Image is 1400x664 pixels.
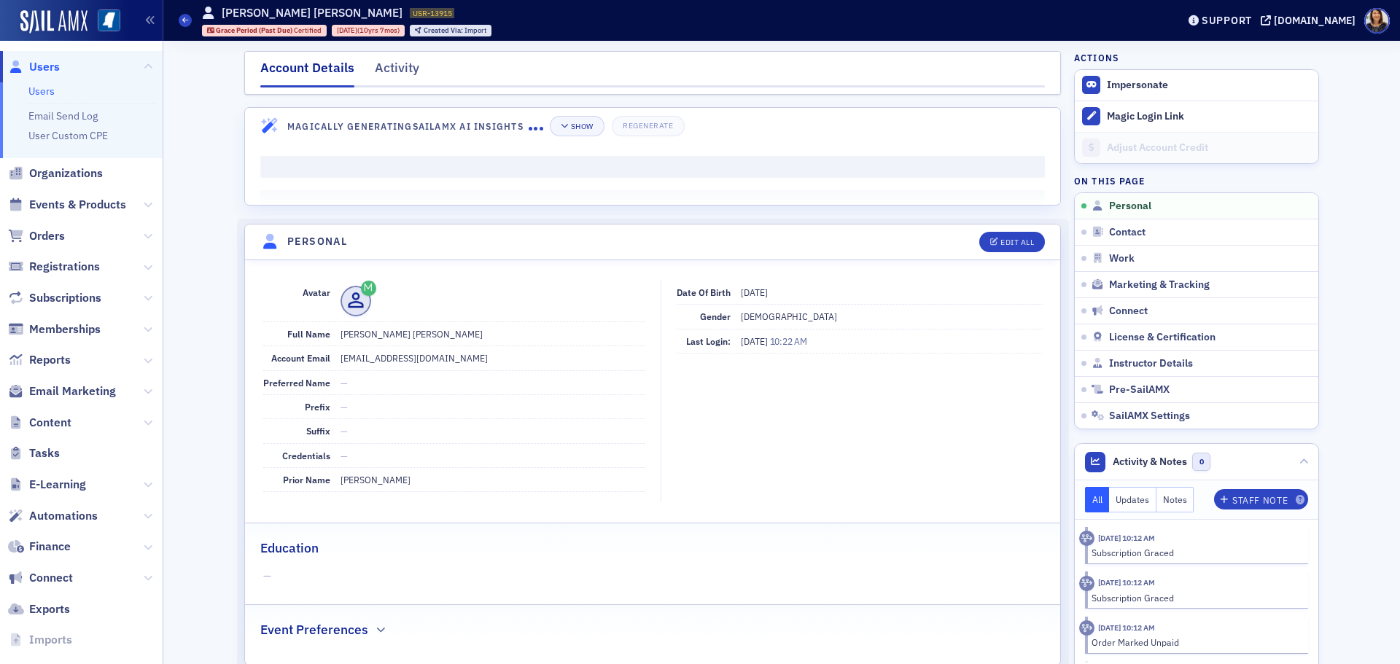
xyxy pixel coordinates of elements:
span: Last Login: [686,335,731,347]
span: Reports [29,352,71,368]
button: Impersonate [1107,79,1168,92]
span: License & Certification [1109,331,1216,344]
time: 7/1/2025 10:12 AM [1098,577,1155,587]
h2: Event Preferences [260,620,368,639]
span: Subscriptions [29,290,101,306]
span: Suffix [306,425,330,437]
span: Profile [1364,8,1390,34]
h4: Magically Generating SailAMX AI Insights [287,120,529,133]
span: Connect [1109,305,1148,318]
div: Edit All [1000,238,1034,246]
a: Tasks [8,445,60,461]
span: Finance [29,539,71,555]
span: SailAMX Settings [1109,410,1190,423]
span: Prefix [305,401,330,413]
a: View Homepage [87,9,120,34]
button: Edit All [979,232,1045,252]
button: Regenerate [612,116,684,136]
button: Magic Login Link [1075,101,1318,132]
span: [DATE] [741,286,768,298]
span: E-Learning [29,477,86,493]
span: Instructor Details [1109,357,1193,370]
button: [DOMAIN_NAME] [1261,15,1361,26]
span: Work [1109,252,1135,265]
a: User Custom CPE [28,129,108,142]
img: SailAMX [20,10,87,34]
span: Created Via : [424,26,464,35]
span: Certified [294,26,322,35]
dd: [PERSON_NAME] [341,468,645,491]
a: Users [28,85,55,98]
span: Credentials [282,450,330,461]
a: Exports [8,601,70,617]
h4: Actions [1074,51,1119,64]
div: Subscription Graced [1092,546,1298,559]
span: Preferred Name [263,377,330,388]
span: Automations [29,508,98,524]
span: Date of Birth [677,286,731,298]
span: — [263,569,1043,584]
span: Users [29,59,60,75]
span: Contact [1109,226,1146,239]
div: Staff Note [1232,496,1288,504]
dd: [EMAIL_ADDRESS][DOMAIN_NAME] [341,346,645,370]
span: 10:22 AM [770,335,807,347]
button: Staff Note [1214,489,1308,509]
span: — [341,401,348,413]
a: Imports [8,632,72,648]
time: 7/1/2025 10:12 AM [1098,622,1155,633]
div: Show [571,122,594,130]
div: Activity [1079,576,1094,591]
button: Updates [1109,487,1156,512]
div: Grace Period (Past Due): Grace Period (Past Due): Certified [202,25,327,36]
button: Show [550,116,604,136]
a: Organizations [8,165,103,181]
a: Subscriptions [8,290,101,306]
span: Prior Name [283,474,330,485]
a: Adjust Account Credit [1075,132,1318,163]
a: Memberships [8,321,101,337]
time: 7/1/2025 10:12 AM [1098,533,1155,543]
div: Activity [1079,531,1094,546]
a: Users [8,59,60,75]
span: Pre-SailAMX [1109,383,1170,397]
span: Email Marketing [29,383,116,399]
div: Activity [375,58,419,85]
span: 0 [1192,453,1210,471]
span: Exports [29,601,70,617]
span: Orders [29,228,65,244]
span: Tasks [29,445,60,461]
span: Activity & Notes [1113,454,1187,469]
span: USR-13915 [413,8,452,18]
a: Automations [8,508,98,524]
a: Content [8,415,71,431]
a: Email Send Log [28,109,98,122]
a: Connect [8,570,73,586]
div: Magic Login Link [1107,110,1311,123]
a: Email Marketing [8,383,116,399]
div: Support [1202,14,1252,27]
span: Imports [29,632,72,648]
span: Content [29,415,71,431]
span: Connect [29,570,73,586]
a: Finance [8,539,71,555]
span: Full Name [287,328,330,340]
div: Subscription Graced [1092,591,1298,604]
div: Adjust Account Credit [1107,141,1311,155]
div: [DOMAIN_NAME] [1274,14,1356,27]
a: Grace Period (Past Due) Certified [207,26,322,35]
span: Account Email [271,352,330,364]
span: Events & Products [29,197,126,213]
div: (10yrs 7mos) [337,26,400,35]
span: — [341,450,348,461]
span: Organizations [29,165,103,181]
button: All [1085,487,1110,512]
span: [DATE] [337,26,357,35]
a: Events & Products [8,197,126,213]
span: — [341,425,348,437]
h4: On this page [1074,174,1319,187]
div: Import [424,27,486,35]
div: Activity [1079,620,1094,636]
span: Grace Period (Past Due) [216,26,294,35]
